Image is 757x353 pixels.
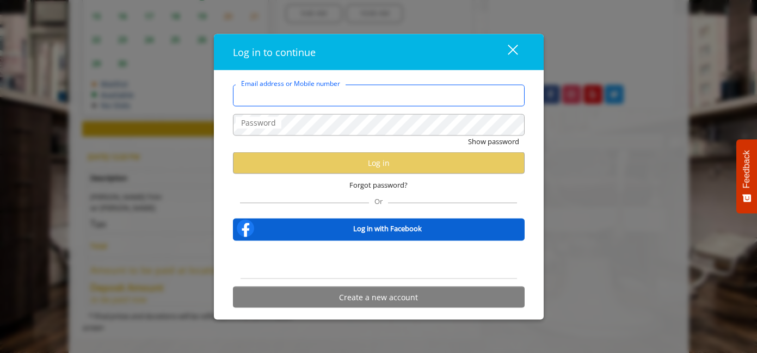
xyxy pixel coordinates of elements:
[742,150,752,188] span: Feedback
[488,41,525,63] button: close dialog
[495,44,517,60] div: close dialog
[236,78,346,88] label: Email address or Mobile number
[233,114,525,135] input: Password
[233,152,525,174] button: Log in
[233,45,316,58] span: Log in to continue
[736,139,757,213] button: Feedback - Show survey
[369,196,388,206] span: Or
[468,135,519,147] button: Show password
[233,84,525,106] input: Email address or Mobile number
[236,116,281,128] label: Password
[349,179,408,190] span: Forgot password?
[233,287,525,308] button: Create a new account
[353,222,422,234] b: Log in with Facebook
[323,248,434,272] iframe: Sign in with Google Button
[235,218,256,239] img: facebook-logo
